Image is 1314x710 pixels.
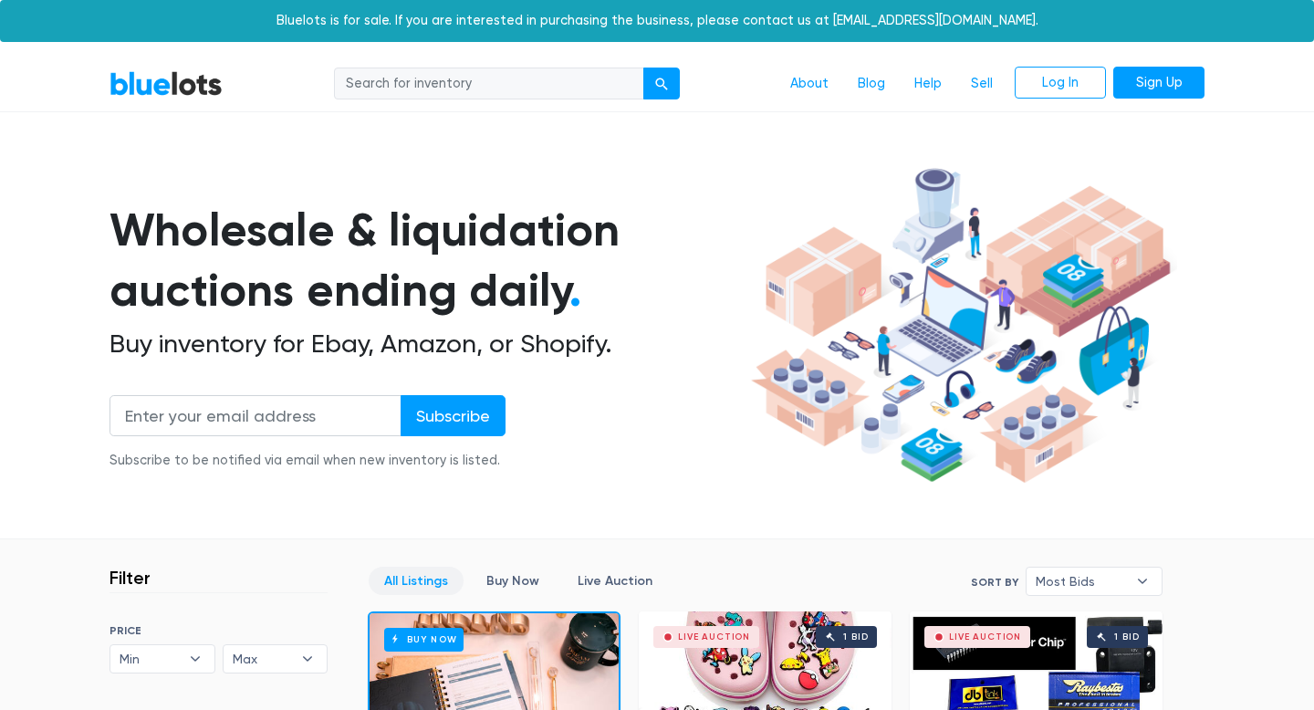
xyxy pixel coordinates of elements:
[384,628,464,651] h6: Buy Now
[109,200,745,321] h1: Wholesale & liquidation auctions ending daily
[109,329,745,360] h2: Buy inventory for Ebay, Amazon, or Shopify.
[562,567,668,595] a: Live Auction
[1123,568,1162,595] b: ▾
[900,67,956,101] a: Help
[1114,632,1139,642] div: 1 bid
[109,624,328,637] h6: PRICE
[1113,67,1204,99] a: Sign Up
[745,160,1177,492] img: hero-ee84e7d0318cb26816c560f6b4441b76977f77a177738b4e94f68c95b2b83dbb.png
[233,645,293,673] span: Max
[176,645,214,673] b: ▾
[109,70,223,97] a: BlueLots
[471,567,555,595] a: Buy Now
[109,395,401,436] input: Enter your email address
[334,68,644,100] input: Search for inventory
[843,632,868,642] div: 1 bid
[401,395,506,436] input: Subscribe
[1015,67,1106,99] a: Log In
[120,645,180,673] span: Min
[956,67,1007,101] a: Sell
[109,567,151,589] h3: Filter
[843,67,900,101] a: Blog
[949,632,1021,642] div: Live Auction
[109,451,506,471] div: Subscribe to be notified via email when new inventory is listed.
[678,632,750,642] div: Live Auction
[288,645,327,673] b: ▾
[1036,568,1127,595] span: Most Bids
[569,263,581,318] span: .
[971,574,1018,590] label: Sort By
[369,567,464,595] a: All Listings
[776,67,843,101] a: About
